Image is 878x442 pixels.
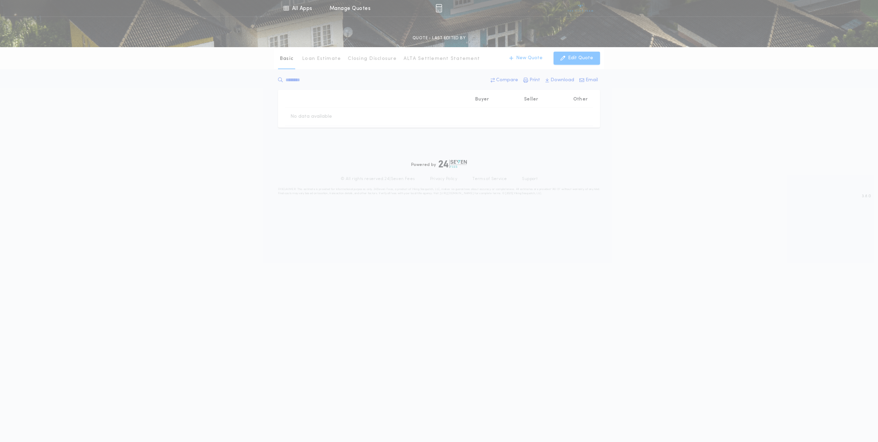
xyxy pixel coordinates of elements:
a: Terms of Service [472,176,507,182]
button: Compare [489,74,520,86]
button: New Quote [502,52,549,65]
img: img [436,4,442,12]
p: QUOTE - LAST EDITED BY [413,35,465,42]
p: Edit Quote [568,55,593,62]
div: Powered by [411,160,467,168]
a: [URL][DOMAIN_NAME] [440,192,474,195]
p: Compare [496,77,518,84]
p: Email [586,77,598,84]
a: Support [522,176,537,182]
img: logo [439,160,467,168]
button: Print [521,74,542,86]
p: Download [550,77,574,84]
p: Loan Estimate [302,55,341,62]
p: ALTA Settlement Statement [404,55,480,62]
button: Download [543,74,576,86]
p: Basic [280,55,293,62]
button: Email [577,74,600,86]
p: Seller [524,96,538,103]
p: Other [573,96,588,103]
a: Privacy Policy [430,176,458,182]
p: DISCLAIMER: This estimate is provided for informational purposes only. 24|Seven Fees, a product o... [278,187,600,196]
p: Print [529,77,540,84]
p: © All rights reserved. 24|Seven Fees [341,176,415,182]
button: Edit Quote [554,52,600,65]
span: 3.8.0 [862,193,871,199]
p: New Quote [516,55,543,62]
p: Closing Disclosure [348,55,397,62]
img: vs-icon [568,5,593,12]
td: No data available [285,108,338,126]
p: Buyer [475,96,489,103]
